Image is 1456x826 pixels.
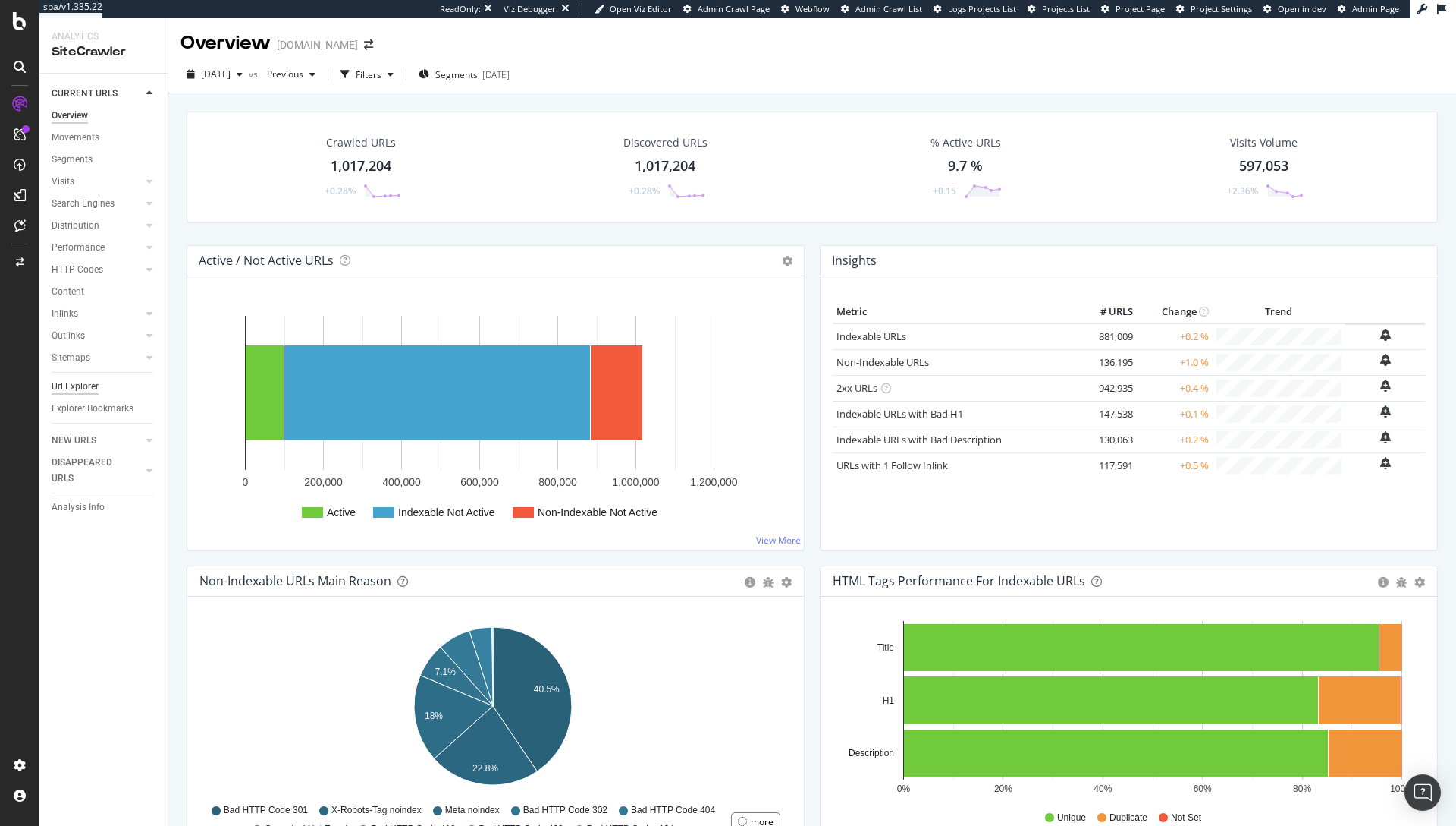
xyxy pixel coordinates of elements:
[180,30,271,56] div: Overview
[425,711,443,721] text: 18%
[472,763,498,774] text: 22.8%
[782,256,792,266] i: Options
[855,3,922,14] span: Admin Crawl List
[199,251,334,271] h4: Active / Not Active URLs
[326,135,396,150] div: Crawled URLs
[948,156,983,176] div: 9.7 %
[1239,156,1288,176] div: 597,053
[1076,323,1137,350] td: 881,009
[833,621,1420,797] div: A chart.
[1028,3,1090,15] a: Projects List
[930,135,1001,150] div: % Active URLs
[52,455,128,487] div: DISAPPEARED URLS
[1263,3,1326,15] a: Open in dev
[1137,401,1213,427] td: +0.1 %
[1338,3,1399,15] a: Admin Page
[781,577,792,588] div: gear
[1076,301,1137,323] th: # URLS
[52,86,142,102] a: CURRENT URLS
[994,783,1012,794] text: 20%
[52,240,105,256] div: Performance
[325,184,356,197] div: +0.28%
[52,433,96,449] div: NEW URLS
[331,156,391,176] div: 1,017,204
[413,62,516,87] button: Segments[DATE]
[52,306,78,322] div: Inlinks
[1137,427,1213,452] td: +0.2 %
[1137,349,1213,375] td: +1.0 %
[1101,3,1165,15] a: Project Page
[836,459,948,472] a: URLs with 1 Follow Inlink
[52,350,142,366] a: Sitemaps
[199,301,786,538] div: A chart.
[538,506,657,519] text: Non-Indexable Not Active
[52,284,84,300] div: Content
[1137,301,1213,323] th: Change
[52,152,93,168] div: Segments
[334,62,400,87] button: Filters
[52,401,133,417] div: Explorer Bookmarks
[460,476,499,488] text: 600,000
[327,506,356,519] text: Active
[52,240,142,256] a: Performance
[1278,3,1326,14] span: Open in dev
[52,433,142,449] a: NEW URLS
[52,379,99,395] div: Url Explorer
[304,476,343,488] text: 200,000
[52,174,74,190] div: Visits
[277,37,358,52] div: [DOMAIN_NAME]
[595,3,672,15] a: Open Viz Editor
[1109,812,1147,824] span: Duplicate
[832,251,877,271] h4: Insights
[52,500,157,515] a: Analysis Info
[1076,427,1137,452] td: 130,063
[934,3,1016,15] a: Logs Projects List
[1380,380,1391,392] div: bell-plus
[52,455,142,487] a: DISAPPEARED URLS
[1176,3,1252,15] a: Project Settings
[1057,812,1086,824] span: Unique
[199,621,786,797] div: A chart.
[1414,577,1425,588] div: gear
[224,804,308,817] span: Bad HTTP Code 301
[1213,301,1345,323] th: Trend
[52,108,157,124] a: Overview
[1380,354,1391,366] div: bell-plus
[1076,375,1137,401] td: 942,935
[1378,577,1389,588] div: circle-info
[1076,349,1137,375] td: 136,195
[1194,783,1212,794] text: 60%
[52,328,142,344] a: Outlinks
[795,3,830,14] span: Webflow
[698,3,770,14] span: Admin Crawl Page
[52,284,157,300] a: Content
[877,642,895,653] text: Title
[1396,577,1407,588] div: bug
[52,500,105,515] div: Analysis Info
[440,3,481,15] div: ReadOnly:
[534,684,560,695] text: 40.5%
[201,68,231,80] span: 2025 Aug. 8th
[52,152,157,168] a: Segments
[364,39,373,50] div: arrow-right-arrow-left
[482,68,510,81] div: [DATE]
[1094,783,1112,794] text: 40%
[1076,401,1137,427] td: 147,538
[623,135,708,150] div: Discovered URLs
[1404,774,1441,811] div: Open Intercom Messenger
[836,355,929,369] a: Non-Indexable URLs
[261,62,322,87] button: Previous
[52,218,99,234] div: Distribution
[199,573,391,588] div: Non-Indexable URLs Main Reason
[52,174,142,190] a: Visits
[52,196,115,212] div: Search Engines
[356,68,381,81] div: Filters
[1171,812,1201,824] span: Not Set
[1116,3,1165,14] span: Project Page
[52,401,157,417] a: Explorer Bookmarks
[1191,3,1252,14] span: Project Settings
[249,68,261,80] span: vs
[841,3,922,15] a: Admin Crawl List
[398,506,495,519] text: Indexable Not Active
[836,433,1002,446] a: Indexable URLs with Bad Description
